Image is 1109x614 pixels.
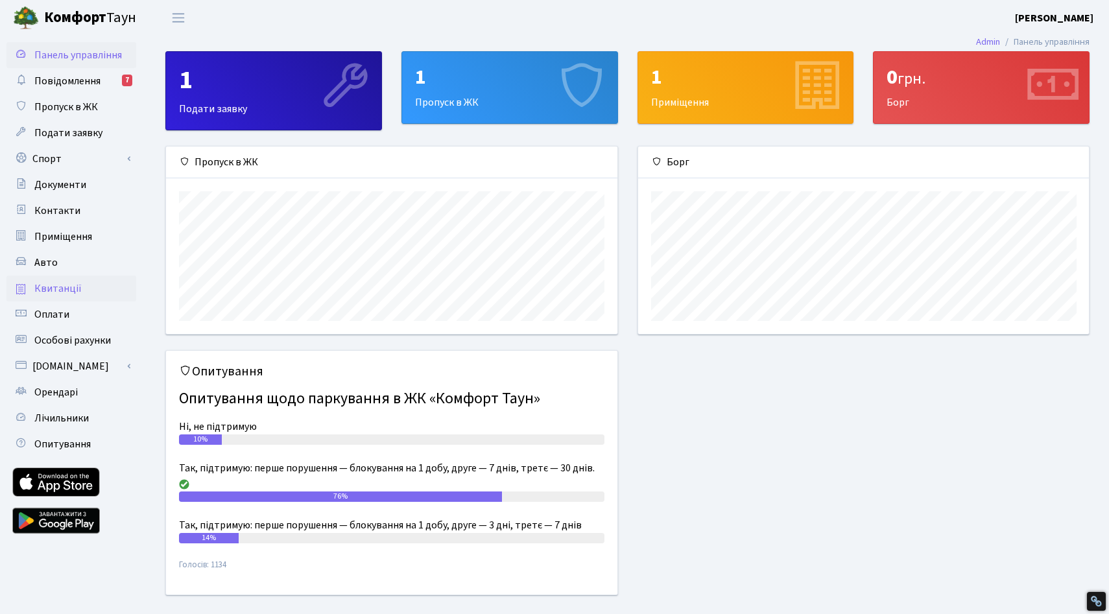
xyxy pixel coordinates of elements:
div: Борг [638,147,1090,178]
span: Квитанції [34,281,82,296]
div: 1 [651,65,841,89]
span: Пропуск в ЖК [34,100,98,114]
nav: breadcrumb [957,29,1109,56]
div: Restore Info Box &#10;&#10;NoFollow Info:&#10; META-Robots NoFollow: &#09;true&#10; META-Robots N... [1090,595,1103,608]
h5: Опитування [179,364,604,379]
div: 0 [887,65,1076,89]
div: 10% [179,434,222,445]
span: Оплати [34,307,69,322]
span: Лічильники [34,411,89,425]
div: Так, підтримую: перше порушення — блокування на 1 добу, друге — 7 днів, третє — 30 днів. [179,460,604,491]
div: Ні, не підтримую [179,419,604,434]
a: Оплати [6,301,136,327]
a: 1Пропуск в ЖК [401,51,618,124]
div: Подати заявку [166,52,381,130]
span: Особові рахунки [34,333,111,348]
a: Особові рахунки [6,327,136,353]
span: Подати заявку [34,126,102,140]
img: logo.png [13,5,39,31]
a: Опитування [6,431,136,457]
div: Так, підтримую: перше порушення — блокування на 1 добу, друге — 3 дні, третє — 7 днів [179,517,604,533]
b: Комфорт [44,7,106,28]
a: Подати заявку [6,120,136,146]
a: Документи [6,172,136,198]
div: 1 [179,65,368,96]
div: Приміщення [638,52,853,123]
div: 14% [179,533,239,543]
span: Контакти [34,204,80,218]
div: Борг [874,52,1089,123]
div: 7 [122,75,132,86]
a: Admin [976,35,1000,49]
div: 76% [179,491,502,502]
a: Спорт [6,146,136,172]
a: 1Приміщення [638,51,854,124]
a: [PERSON_NAME] [1015,10,1093,26]
span: грн. [898,67,925,90]
a: [DOMAIN_NAME] [6,353,136,379]
span: Авто [34,255,58,270]
a: Приміщення [6,224,136,250]
span: Приміщення [34,230,92,244]
button: Переключити навігацію [162,7,195,29]
a: Квитанції [6,276,136,301]
div: Пропуск в ЖК [402,52,617,123]
span: Орендарі [34,385,78,399]
a: Контакти [6,198,136,224]
a: Орендарі [6,379,136,405]
a: Пропуск в ЖК [6,94,136,120]
h4: Опитування щодо паркування в ЖК «Комфорт Таун» [179,384,604,414]
a: Лічильники [6,405,136,431]
a: 1Подати заявку [165,51,382,130]
span: Опитування [34,437,91,451]
a: Повідомлення7 [6,68,136,94]
small: Голосів: 1134 [179,559,604,582]
span: Панель управління [34,48,122,62]
span: Таун [44,7,136,29]
a: Панель управління [6,42,136,68]
div: 1 [415,65,604,89]
b: [PERSON_NAME] [1015,11,1093,25]
a: Авто [6,250,136,276]
span: Повідомлення [34,74,101,88]
li: Панель управління [1000,35,1090,49]
div: Пропуск в ЖК [166,147,617,178]
span: Документи [34,178,86,192]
